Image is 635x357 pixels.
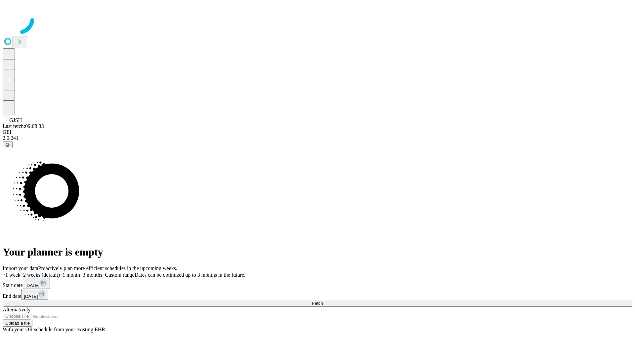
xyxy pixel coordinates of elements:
[3,141,13,148] button: @
[24,294,38,299] span: [DATE]
[3,327,105,332] span: With your OR schedule from your existing EHR
[23,278,50,289] button: [DATE]
[23,272,60,278] span: 2 weeks (default)
[9,117,22,123] span: GJSH
[3,135,632,141] div: 2.0.241
[21,289,48,300] button: [DATE]
[135,272,245,278] span: Dates can be optimized up to 3 months in the future.
[3,320,32,327] button: Upload a file
[5,272,21,278] span: 1 week
[3,300,632,307] button: Fetch
[105,272,134,278] span: Custom range
[312,301,323,306] span: Fetch
[25,283,39,288] span: [DATE]
[3,246,632,258] h1: Your planner is empty
[3,278,632,289] div: Start date
[83,272,102,278] span: 3 months
[3,307,30,312] span: Alternatively
[5,142,10,147] span: @
[3,265,38,271] span: Import your data
[3,289,632,300] div: End date
[3,123,44,129] span: Last fetch: 09:08:33
[38,265,177,271] span: Proactively plan more efficient schedules in the upcoming weeks.
[63,272,80,278] span: 1 month
[3,129,632,135] div: GEI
